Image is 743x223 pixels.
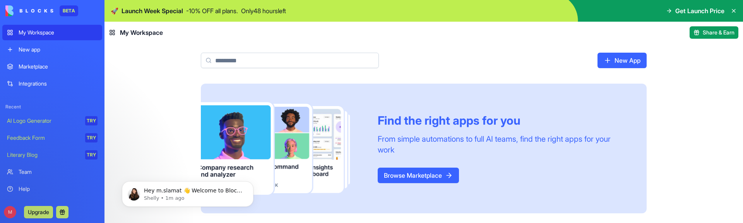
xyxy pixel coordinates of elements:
[19,29,98,36] div: My Workspace
[2,113,102,129] a: AI Logo GeneratorTRY
[7,134,80,142] div: Feedback Form
[85,116,98,125] div: TRY
[690,26,738,39] button: Share & Earn
[60,5,78,16] div: BETA
[4,206,16,218] span: M
[85,150,98,160] div: TRY
[19,168,98,176] div: Team
[19,46,98,53] div: New app
[85,133,98,142] div: TRY
[241,6,286,15] p: Only 48 hours left
[703,29,734,36] span: Share & Earn
[2,164,102,180] a: Team
[597,53,647,68] a: New App
[5,5,53,16] img: logo
[675,6,724,15] span: Get Launch Price
[24,206,53,218] button: Upgrade
[2,147,102,163] a: Literary BlogTRY
[186,6,238,15] p: - 10 % OFF all plans.
[111,6,118,15] span: 🚀
[7,151,80,159] div: Literary Blog
[201,102,365,195] img: Frame_181_egmpey.png
[19,185,98,193] div: Help
[122,6,183,15] span: Launch Week Special
[7,117,80,125] div: AI Logo Generator
[5,5,78,16] a: BETA
[378,134,628,155] div: From simple automations to full AI teams, find the right apps for your work
[2,25,102,40] a: My Workspace
[2,59,102,74] a: Marketplace
[19,80,98,87] div: Integrations
[2,104,102,110] span: Recent
[110,165,265,219] iframe: Intercom notifications message
[19,63,98,70] div: Marketplace
[24,208,53,216] a: Upgrade
[2,76,102,91] a: Integrations
[2,42,102,57] a: New app
[378,113,628,127] div: Find the right apps for you
[2,181,102,197] a: Help
[120,28,163,37] span: My Workspace
[2,130,102,146] a: Feedback FormTRY
[378,168,459,183] a: Browse Marketplace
